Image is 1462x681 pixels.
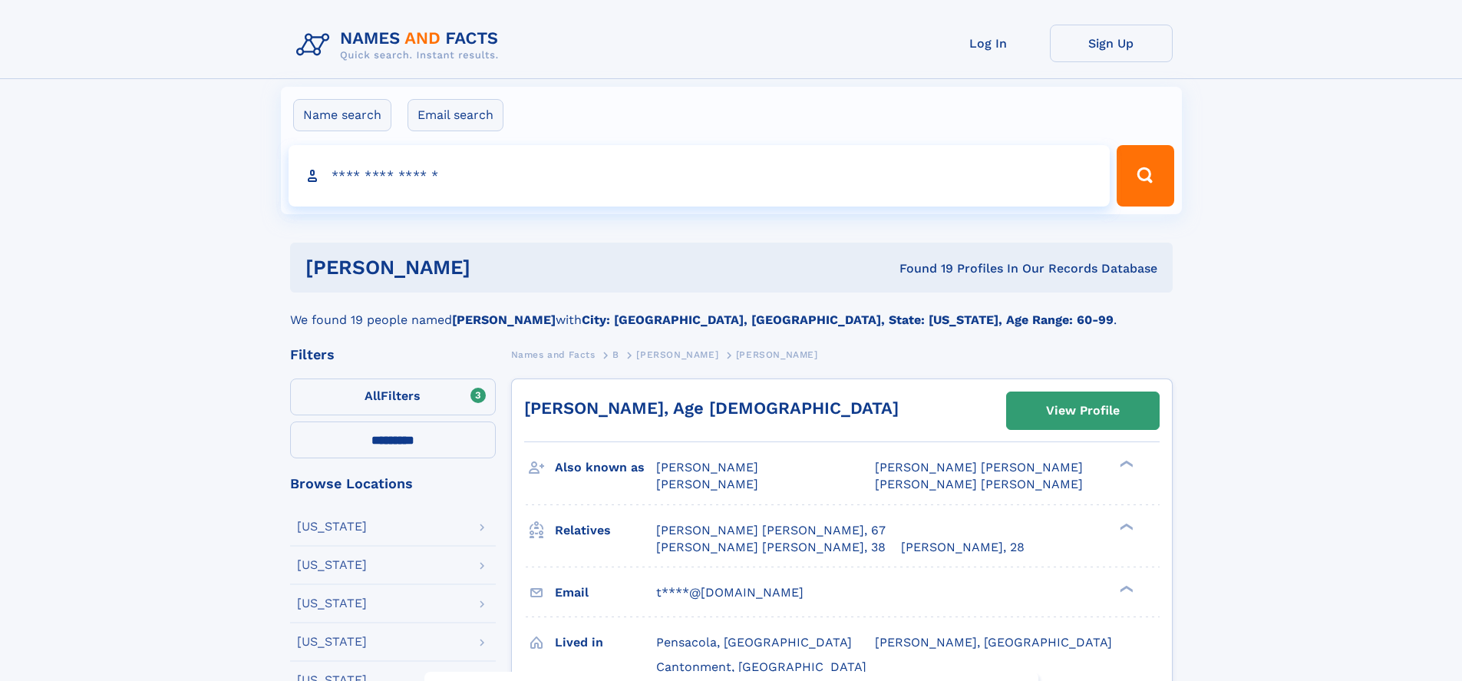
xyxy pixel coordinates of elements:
img: Logo Names and Facts [290,25,511,66]
a: [PERSON_NAME], 28 [901,539,1025,556]
a: [PERSON_NAME] [PERSON_NAME], 38 [656,539,886,556]
span: [PERSON_NAME] [PERSON_NAME] [875,477,1083,491]
a: [PERSON_NAME], Age [DEMOGRAPHIC_DATA] [524,398,899,418]
a: Names and Facts [511,345,596,364]
h3: Email [555,580,656,606]
b: City: [GEOGRAPHIC_DATA], [GEOGRAPHIC_DATA], State: [US_STATE], Age Range: 60-99 [582,312,1114,327]
label: Email search [408,99,503,131]
span: Cantonment, [GEOGRAPHIC_DATA] [656,660,866,674]
div: ❯ [1116,583,1134,593]
a: [PERSON_NAME] [PERSON_NAME], 67 [656,522,886,539]
a: B [612,345,619,364]
a: Sign Up [1050,25,1173,62]
div: Found 19 Profiles In Our Records Database [685,260,1157,277]
label: Filters [290,379,496,415]
span: [PERSON_NAME] [656,477,758,491]
h1: [PERSON_NAME] [305,258,685,277]
span: B [612,349,619,360]
div: [US_STATE] [297,636,367,648]
span: [PERSON_NAME] [636,349,718,360]
label: Name search [293,99,391,131]
button: Search Button [1117,145,1173,207]
span: [PERSON_NAME] [656,460,758,474]
div: ❯ [1116,459,1134,469]
div: Filters [290,348,496,362]
h3: Relatives [555,517,656,544]
b: [PERSON_NAME] [452,312,556,327]
span: All [365,388,381,403]
div: We found 19 people named with . [290,293,1173,329]
span: Pensacola, [GEOGRAPHIC_DATA] [656,635,852,650]
a: [PERSON_NAME] [636,345,718,364]
div: [US_STATE] [297,559,367,571]
span: [PERSON_NAME] [736,349,818,360]
h3: Also known as [555,455,656,481]
div: View Profile [1046,393,1120,428]
div: Browse Locations [290,477,496,491]
div: [US_STATE] [297,521,367,533]
a: View Profile [1007,392,1159,429]
input: search input [289,145,1111,207]
span: [PERSON_NAME], [GEOGRAPHIC_DATA] [875,635,1112,650]
a: Log In [927,25,1050,62]
div: ❯ [1116,521,1134,531]
div: [US_STATE] [297,597,367,610]
span: [PERSON_NAME] [PERSON_NAME] [875,460,1083,474]
h3: Lived in [555,630,656,656]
